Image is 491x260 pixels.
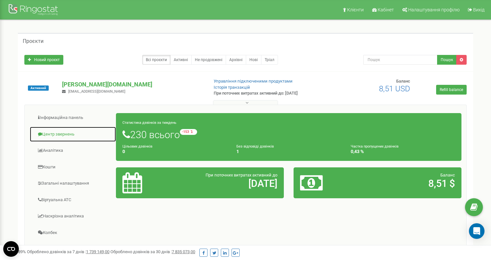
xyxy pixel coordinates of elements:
[110,249,195,254] span: Оброблено дзвінків за 30 днів :
[30,126,116,142] a: Центр звернень
[469,223,485,239] div: Open Intercom Messenger
[122,144,152,149] small: Цільових дзвінків
[214,85,250,90] a: Історія транзакцій
[351,144,398,149] small: Частка пропущених дзвінків
[23,38,44,44] h5: Проєкти
[214,79,293,84] a: Управління підключеними продуктами
[122,129,455,140] h1: 230 всього
[68,89,125,94] span: [EMAIL_ADDRESS][DOMAIN_NAME]
[177,178,277,189] h2: [DATE]
[437,55,457,65] button: Пошук
[180,129,197,135] small: -153
[396,79,410,84] span: Баланс
[236,149,341,154] h4: 1
[246,55,261,65] a: Нові
[30,159,116,175] a: Кошти
[122,121,176,125] small: Статистика дзвінків за тиждень
[473,7,485,12] span: Вихід
[363,55,437,65] input: Пошук
[408,7,460,12] span: Налаштування профілю
[172,249,195,254] u: 7 835 073,00
[30,225,116,241] a: Колбек
[206,173,277,177] span: При поточних витратах активний до
[261,55,278,65] a: Тріал
[62,80,203,89] p: [PERSON_NAME][DOMAIN_NAME]
[226,55,246,65] a: Архівні
[379,84,410,93] span: 8,51 USD
[347,7,364,12] span: Клієнти
[30,192,116,208] a: Віртуальна АТС
[214,90,317,97] p: При поточних витратах активний до: [DATE]
[351,149,455,154] h4: 0,43 %
[30,143,116,159] a: Аналiтика
[3,241,19,257] button: Open CMP widget
[142,55,170,65] a: Всі проєкти
[27,249,109,254] span: Оброблено дзвінків за 7 днів :
[122,149,227,154] h4: 0
[440,173,455,177] span: Баланс
[355,178,455,189] h2: 8,51 $
[86,249,109,254] u: 1 739 149,00
[30,208,116,224] a: Наскрізна аналітика
[170,55,192,65] a: Активні
[236,144,274,149] small: Без відповіді дзвінків
[30,110,116,126] a: Інформаційна панель
[378,7,394,12] span: Кабінет
[8,3,60,18] img: Ringostat Logo
[436,85,467,95] a: Refill balance
[191,55,226,65] a: Не продовжені
[30,175,116,191] a: Загальні налаштування
[24,55,63,65] a: Новий проєкт
[28,85,49,91] span: Активний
